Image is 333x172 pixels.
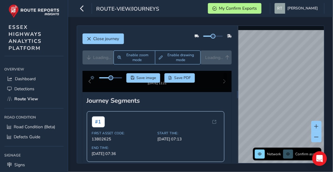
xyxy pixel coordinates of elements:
[92,150,154,155] span: End Time:
[4,65,64,74] div: Overview
[4,74,64,84] a: Dashboard
[9,4,59,18] img: rr logo
[123,53,151,62] span: Enable zoom mode
[4,132,64,142] a: Defects Guide
[164,73,195,82] button: PDF
[126,73,160,82] button: Save
[267,152,281,157] span: Network
[114,50,155,64] button: Zoom
[312,151,327,166] div: Open Intercom Messenger
[138,86,176,90] div: [DATE] 11:21
[92,136,154,140] span: First Asset Code:
[275,3,320,14] button: [PERSON_NAME]
[136,75,156,80] span: Save image
[4,151,64,160] div: Signage
[155,50,201,64] button: Draw
[174,75,191,80] span: Save PDF
[93,36,119,42] span: Close journey
[4,122,64,132] a: Road Condition (Beta)
[92,141,154,147] span: 13802625
[87,101,228,110] div: Journey Segments
[96,5,159,14] span: route-view/journeys
[219,5,257,11] span: My Confirm Exports
[14,124,55,130] span: Road Condition (Beta)
[4,84,64,94] a: Detections
[14,86,34,92] span: Detections
[165,53,197,62] span: Enable drawing mode
[15,76,36,82] span: Dashboard
[14,134,40,140] span: Defects Guide
[295,152,320,157] span: Confirm assets
[14,96,38,102] span: Route View
[4,160,64,170] a: Signs
[275,3,285,14] img: diamond-layout
[157,136,219,140] span: Start Time:
[138,80,176,86] img: Thumbnail frame
[14,162,25,168] span: Signs
[4,94,64,104] a: Route View
[157,141,219,147] span: [DATE] 07:13
[4,113,64,122] div: Road Condition
[82,33,124,44] button: Close journey
[92,121,105,132] span: # 1
[287,3,318,14] span: [PERSON_NAME]
[92,156,154,161] span: [DATE] 07:36
[208,3,261,14] button: My Confirm Exports
[9,24,42,52] span: ESSEX HIGHWAYS ANALYTICS PLATFORM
